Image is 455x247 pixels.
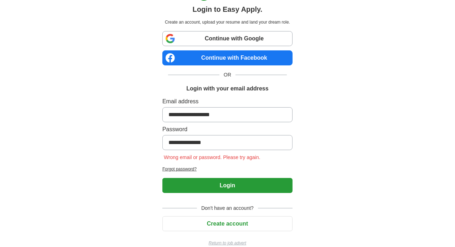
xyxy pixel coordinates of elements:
a: Continue with Facebook [162,50,293,65]
h1: Login with your email address [186,84,268,93]
span: OR [219,71,236,79]
label: Password [162,125,293,134]
h1: Login to Easy Apply. [193,4,263,15]
a: Return to job advert [162,240,293,246]
button: Create account [162,216,293,231]
p: Create an account, upload your resume and land your dream role. [164,19,291,25]
label: Email address [162,97,293,106]
a: Create account [162,221,293,227]
button: Login [162,178,293,193]
span: Don't have an account? [197,204,258,212]
a: Continue with Google [162,31,293,46]
span: Wrong email or password. Please try again. [162,154,262,160]
a: Forgot password? [162,166,293,172]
